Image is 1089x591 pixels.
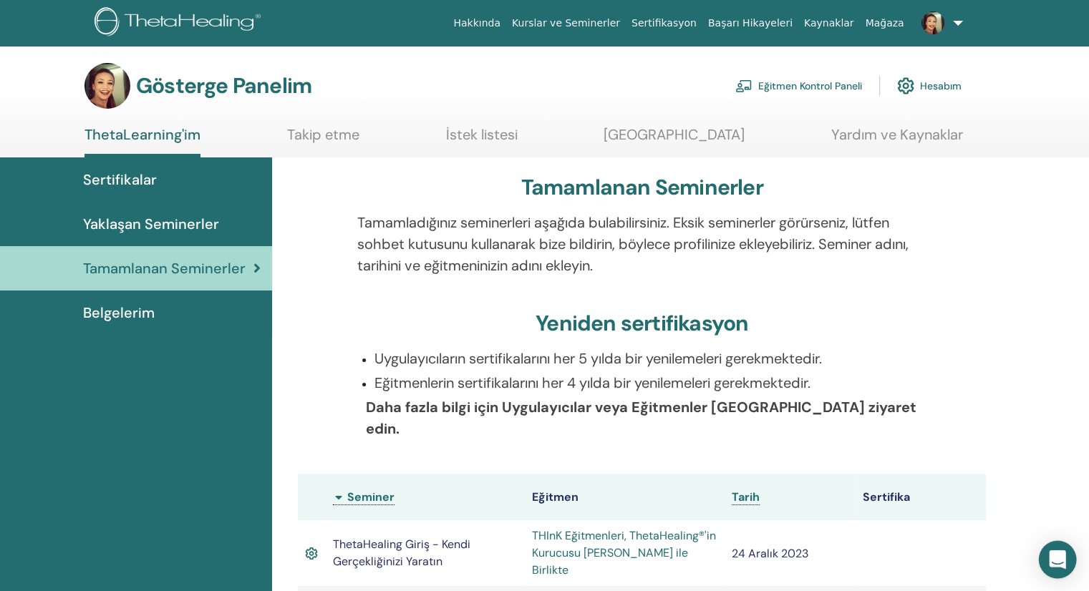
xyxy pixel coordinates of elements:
[447,10,506,36] a: Hakkında
[453,17,500,29] font: Hakkında
[84,63,130,109] img: default.jpg
[536,309,748,337] font: Yeniden sertifikasyon
[604,126,745,154] a: [GEOGRAPHIC_DATA]
[626,10,702,36] a: Sertifikasyon
[708,17,793,29] font: Başarı Hikayeleri
[333,537,470,569] font: ThetaHealing Giriş - Kendi Gerçekliğinizi Yaratın
[1039,541,1077,579] div: Intercom Messenger'ı açın
[897,74,914,98] img: cog.svg
[831,126,963,154] a: Yardım ve Kaynaklar
[136,72,311,99] font: Gösterge Panelim
[374,373,810,392] font: Eğitmenlerin sertifikalarını her 4 yılda bir yenilemeleri gerekmektedir.
[83,170,157,189] font: Sertifikalar
[758,80,862,93] font: Eğitmen Kontrol Paneli
[512,17,620,29] font: Kurslar ve Seminerler
[84,125,200,144] font: ThetaLearning'im
[83,215,219,233] font: Yaklaşan Seminerler
[798,10,860,36] a: Kaynaklar
[287,125,359,144] font: Takip etme
[920,80,962,93] font: Hesabım
[735,79,752,92] img: chalkboard-teacher.svg
[95,7,266,39] img: logo.png
[862,489,909,504] font: Sertifika
[287,126,359,154] a: Takip etme
[702,10,798,36] a: Başarı Hikayeleri
[446,126,518,154] a: İstek listesi
[532,489,579,504] font: Eğitmen
[804,17,854,29] font: Kaynaklar
[83,303,155,322] font: Belgelerim
[865,17,904,29] font: Mağaza
[897,70,962,102] a: Hesabım
[506,10,626,36] a: Kurslar ve Seminerler
[631,17,697,29] font: Sertifikasyon
[604,125,745,144] font: [GEOGRAPHIC_DATA]
[366,398,916,438] font: Daha fazla bilgi için Uygulayıcılar veya Eğitmenler [GEOGRAPHIC_DATA] ziyaret edin.
[921,11,944,34] img: default.jpg
[532,528,716,577] a: THInK Eğitmenleri, ThetaHealing®'in Kurucusu [PERSON_NAME] ile Birlikte
[831,125,963,144] font: Yardım ve Kaynaklar
[859,10,909,36] a: Mağaza
[305,544,318,563] img: Aktif Sertifika
[83,259,246,278] font: Tamamlanan Seminerler
[521,173,763,201] font: Tamamlanan Seminerler
[732,546,808,561] font: 24 Aralık 2023
[374,349,822,368] font: Uygulayıcıların sertifikalarını her 5 yılda bir yenilemeleri gerekmektedir.
[357,213,909,275] font: Tamamladığınız seminerleri aşağıda bulabilirsiniz. Eksik seminerler görürseniz, lütfen sohbet kut...
[732,489,760,505] a: Tarih
[446,125,518,144] font: İstek listesi
[735,70,862,102] a: Eğitmen Kontrol Paneli
[84,126,200,157] a: ThetaLearning'im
